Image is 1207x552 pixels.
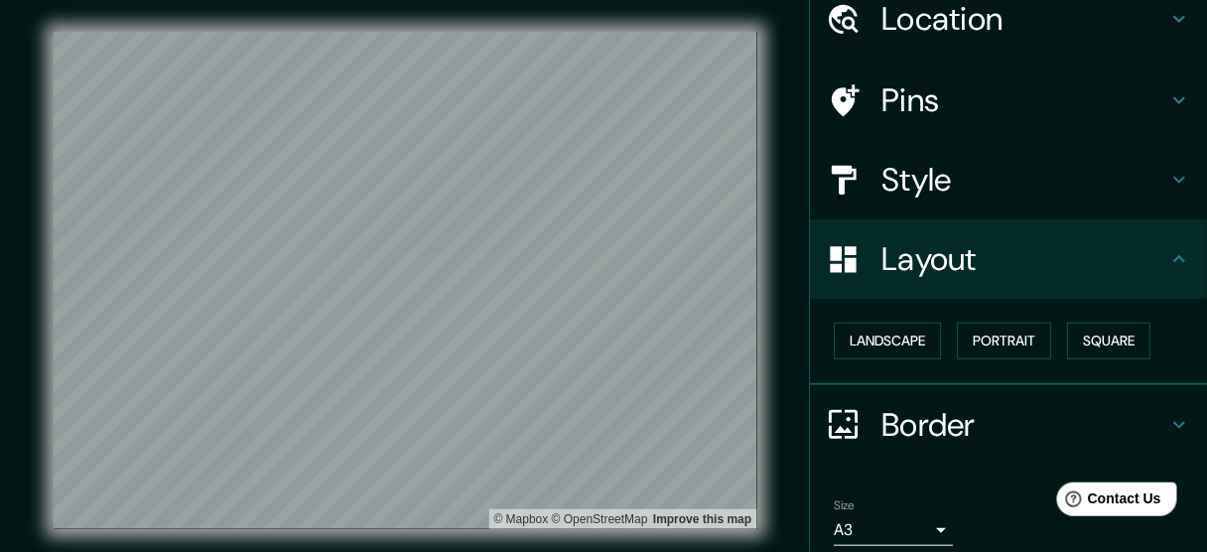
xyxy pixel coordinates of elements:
[810,385,1207,465] div: Border
[881,405,1167,445] h4: Border
[494,512,549,526] a: Mapbox
[881,160,1167,200] h4: Style
[881,80,1167,120] h4: Pins
[834,323,941,359] button: Landscape
[957,323,1051,359] button: Portrait
[552,512,648,526] a: OpenStreetMap
[810,140,1207,219] div: Style
[653,512,751,526] a: Map feedback
[1030,475,1185,530] iframe: Help widget launcher
[54,32,757,529] canvas: Map
[810,61,1207,140] div: Pins
[834,496,855,513] label: Size
[834,514,953,546] div: A3
[810,219,1207,299] div: Layout
[881,239,1167,279] h4: Layout
[1067,323,1150,359] button: Square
